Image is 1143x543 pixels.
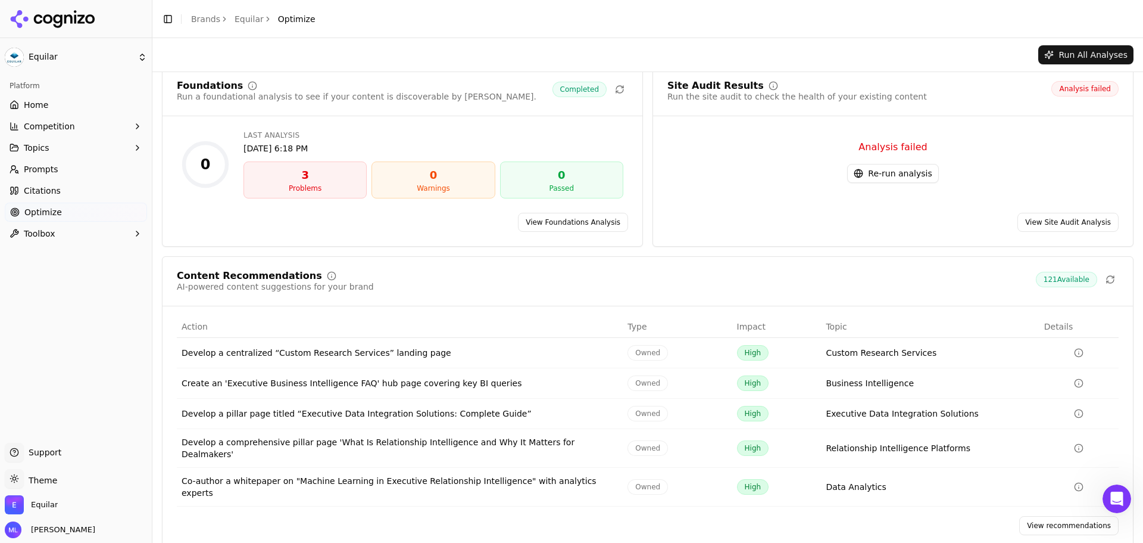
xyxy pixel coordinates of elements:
div: Send us a message [12,209,226,242]
p: How can we help? [24,105,214,125]
div: Develop a comprehensive pillar page 'What Is Relationship Intelligence and Why It Matters for Dea... [182,436,618,460]
a: Data Analytics [826,481,886,493]
div: [DATE] 6:18 PM [243,142,623,154]
button: Run All Analyses [1038,45,1133,64]
div: Last Analysis [243,131,623,140]
span: Topics [24,142,49,154]
div: Topic [826,321,1034,333]
button: Open organization switcher [5,495,58,514]
div: Co-author a whitepaper on "Machine Learning in Executive Relationship Intelligence" with analytic... [182,475,618,499]
div: 0 [201,155,211,174]
img: Matt Lynch [5,522,21,538]
div: Status: All systems operational [13,249,226,288]
span: Theme [24,476,57,485]
span: Completed [552,82,607,97]
a: Optimize [5,203,147,222]
button: Open user button [5,522,95,538]
a: Relationship Intelligence Platforms [826,442,970,454]
div: Send us a message [24,219,199,232]
div: Content Recommendations [177,271,322,281]
div: 0 [377,167,489,184]
p: Hi [PERSON_NAME] [24,85,214,105]
span: Optimize [24,206,62,218]
a: Citations [5,181,147,200]
span: [PERSON_NAME] [26,525,95,535]
div: • [DATE] [124,181,158,193]
button: Re-run analysis [847,164,938,183]
div: Foundations [177,81,243,91]
img: logo [24,23,114,42]
span: Hi [PERSON_NAME], of course. The receipt has been sent to your email and also attached here as PD... [53,169,872,179]
span: Equilar [29,52,133,63]
span: High [737,479,769,495]
div: Create an 'Executive Business Intelligence FAQ' hub page covering key BI queries [182,377,618,389]
div: Analysis failed [667,140,1119,154]
button: Toolbox [5,224,147,243]
span: Owned [627,479,668,495]
div: Run a foundational analysis to see if your content is discoverable by [PERSON_NAME]. [177,91,536,103]
a: View recommendations [1019,516,1119,535]
div: Type [627,321,727,333]
button: Messages [119,372,238,420]
a: Home [5,95,147,114]
div: Data table [177,316,1119,507]
div: Profile image for DenizHi [PERSON_NAME], of course. The receipt has been sent to your email and a... [13,159,226,203]
span: High [737,406,769,421]
div: Details [1044,321,1114,333]
img: Profile image for Deniz [24,169,48,193]
a: Custom Research Services [826,347,936,359]
a: Business Intelligence [826,377,914,389]
a: Equilar [235,13,264,25]
span: Competition [24,120,75,132]
div: AI-powered content suggestions for your brand [177,281,374,293]
img: Profile image for Alp [187,19,211,43]
div: Develop a pillar page titled “Executive Data Integration Solutions: Complete Guide” [182,408,618,420]
span: Support [24,446,61,458]
span: Optimize [278,13,316,25]
span: High [737,440,769,456]
div: 3 [249,167,361,184]
span: High [737,376,769,391]
a: Executive Data Integration Solutions [826,408,978,420]
iframe: Intercom live chat [1103,485,1131,513]
div: Platform [5,76,147,95]
span: Owned [627,440,668,456]
div: Recent message [24,151,214,163]
button: Competition [5,117,147,136]
div: Passed [505,184,618,193]
a: Brands [191,14,220,24]
span: Home [46,402,73,410]
div: Impact [737,321,817,333]
img: Profile image for Deniz [164,19,188,43]
div: Status: All systems operational [50,262,214,275]
span: Toolbox [24,228,55,240]
span: 121 Available [1036,272,1097,287]
button: Topics [5,138,147,157]
div: [PERSON_NAME] [53,181,122,193]
div: Problems [249,184,361,193]
div: Action [182,321,618,333]
a: View Foundations Analysis [518,213,628,232]
nav: breadcrumb [191,13,316,25]
span: Owned [627,406,668,421]
span: High [737,345,769,361]
a: Prompts [5,160,147,179]
div: Warnings [377,184,489,193]
span: Owned [627,345,668,361]
span: Citations [24,185,61,197]
a: View Site Audit Analysis [1017,213,1119,232]
div: 0 [505,167,618,184]
div: Run the site audit to check the health of your existing content [667,91,927,103]
span: Prompts [24,163,58,175]
div: Site Audit Results [667,81,764,91]
span: Home [24,99,48,111]
span: Owned [627,376,668,391]
img: Equilar [5,48,24,67]
div: Develop a centralized “Custom Research Services” landing page [182,347,618,359]
span: Analysis failed [1051,81,1119,97]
